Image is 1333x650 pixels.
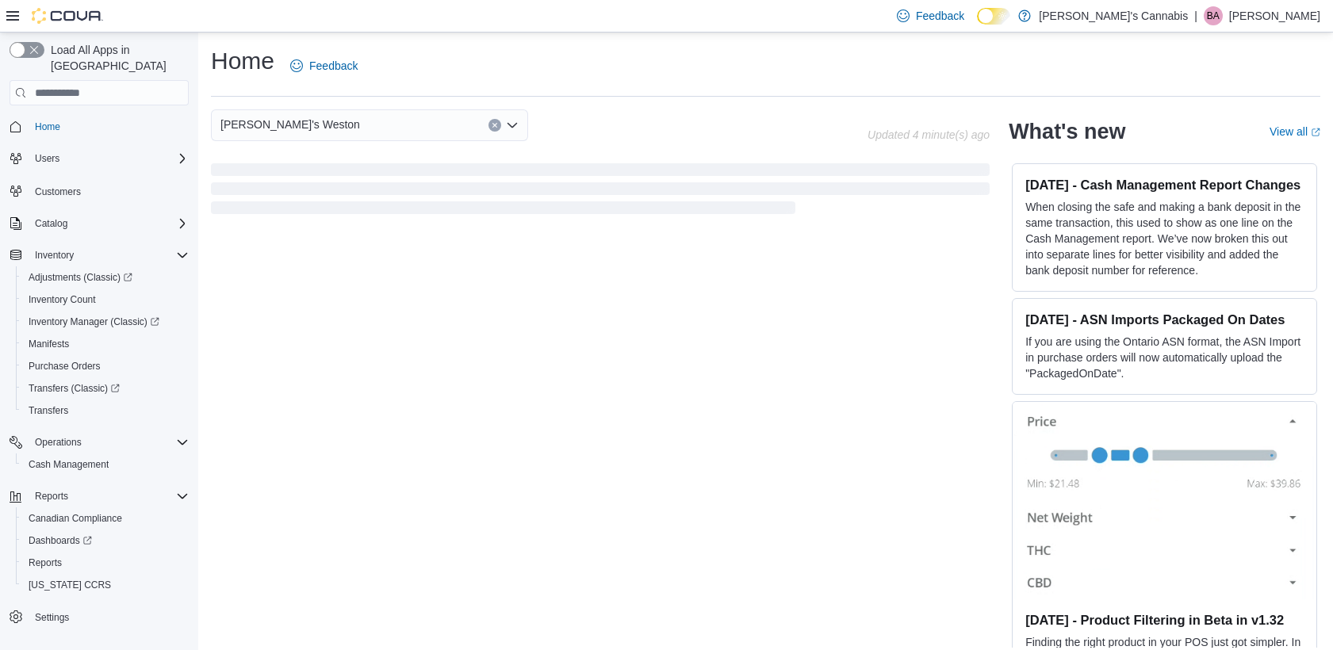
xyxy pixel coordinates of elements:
span: Reports [29,487,189,506]
span: Adjustments (Classic) [22,268,189,287]
span: Users [35,152,59,165]
a: [US_STATE] CCRS [22,575,117,595]
span: BA [1207,6,1220,25]
p: When closing the safe and making a bank deposit in the same transaction, this used to show as one... [1025,199,1304,278]
span: Loading [211,166,990,217]
h2: What's new [1009,119,1125,144]
a: Transfers (Classic) [16,377,195,400]
span: Manifests [29,338,69,350]
span: Dashboards [22,531,189,550]
h3: [DATE] - Cash Management Report Changes [1025,177,1304,193]
span: Reports [22,553,189,572]
span: Settings [29,607,189,627]
span: Users [29,149,189,168]
button: [US_STATE] CCRS [16,574,195,596]
div: Brandon Arrigo [1204,6,1223,25]
span: Inventory Count [22,290,189,309]
p: | [1194,6,1197,25]
a: Canadian Compliance [22,509,128,528]
span: Catalog [29,214,189,233]
a: Transfers (Classic) [22,379,126,398]
a: Home [29,117,67,136]
button: Operations [29,433,88,452]
a: View allExternal link [1270,125,1320,138]
span: Customers [35,185,81,198]
button: Inventory [29,246,80,265]
span: Inventory [35,249,74,262]
h3: [DATE] - ASN Imports Packaged On Dates [1025,312,1304,327]
button: Transfers [16,400,195,422]
span: Washington CCRS [22,575,189,595]
span: Inventory Manager (Classic) [22,312,189,331]
button: Reports [29,487,75,506]
a: Manifests [22,335,75,354]
a: Settings [29,608,75,627]
a: Purchase Orders [22,357,107,376]
a: Reports [22,553,68,572]
span: Transfers [22,401,189,420]
p: If you are using the Ontario ASN format, the ASN Import in purchase orders will now automatically... [1025,334,1304,381]
span: Dashboards [29,534,92,547]
svg: External link [1311,128,1320,137]
button: Operations [3,431,195,453]
span: Home [35,120,60,133]
h3: [DATE] - Product Filtering in Beta in v1.32 [1025,612,1304,628]
p: [PERSON_NAME]'s Cannabis [1039,6,1188,25]
span: [US_STATE] CCRS [29,579,111,591]
span: Reports [29,556,62,569]
button: Open list of options [506,119,519,132]
button: Catalog [29,214,74,233]
button: Manifests [16,333,195,355]
a: Inventory Manager (Classic) [16,311,195,333]
a: Adjustments (Classic) [22,268,139,287]
input: Dark Mode [977,8,1010,25]
span: Canadian Compliance [29,512,122,525]
h1: Home [211,45,274,77]
a: Adjustments (Classic) [16,266,195,289]
a: Cash Management [22,455,115,474]
span: Canadian Compliance [22,509,189,528]
button: Cash Management [16,453,195,476]
span: Feedback [916,8,964,24]
button: Purchase Orders [16,355,195,377]
p: [PERSON_NAME] [1229,6,1320,25]
img: Cova [32,8,103,24]
button: Clear input [488,119,501,132]
span: Feedback [309,58,358,74]
p: Updated 4 minute(s) ago [868,128,990,141]
button: Catalog [3,212,195,235]
button: Home [3,115,195,138]
button: Canadian Compliance [16,507,195,530]
span: [PERSON_NAME]'s Weston [220,115,360,134]
button: Reports [16,552,195,574]
button: Users [3,147,195,170]
span: Cash Management [29,458,109,471]
a: Inventory Count [22,290,102,309]
span: Purchase Orders [29,360,101,373]
a: Dashboards [16,530,195,552]
span: Settings [35,611,69,624]
button: Inventory Count [16,289,195,311]
button: Settings [3,606,195,629]
span: Cash Management [22,455,189,474]
span: Transfers (Classic) [22,379,189,398]
span: Transfers [29,404,68,417]
span: Home [29,117,189,136]
span: Catalog [35,217,67,230]
a: Feedback [284,50,364,82]
span: Operations [35,436,82,449]
button: Reports [3,485,195,507]
span: Inventory [29,246,189,265]
span: Operations [29,433,189,452]
span: Customers [29,181,189,201]
span: Reports [35,490,68,503]
span: Inventory Count [29,293,96,306]
button: Users [29,149,66,168]
a: Dashboards [22,531,98,550]
span: Purchase Orders [22,357,189,376]
button: Inventory [3,244,195,266]
span: Adjustments (Classic) [29,271,132,284]
span: Transfers (Classic) [29,382,120,395]
span: Inventory Manager (Classic) [29,315,159,328]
